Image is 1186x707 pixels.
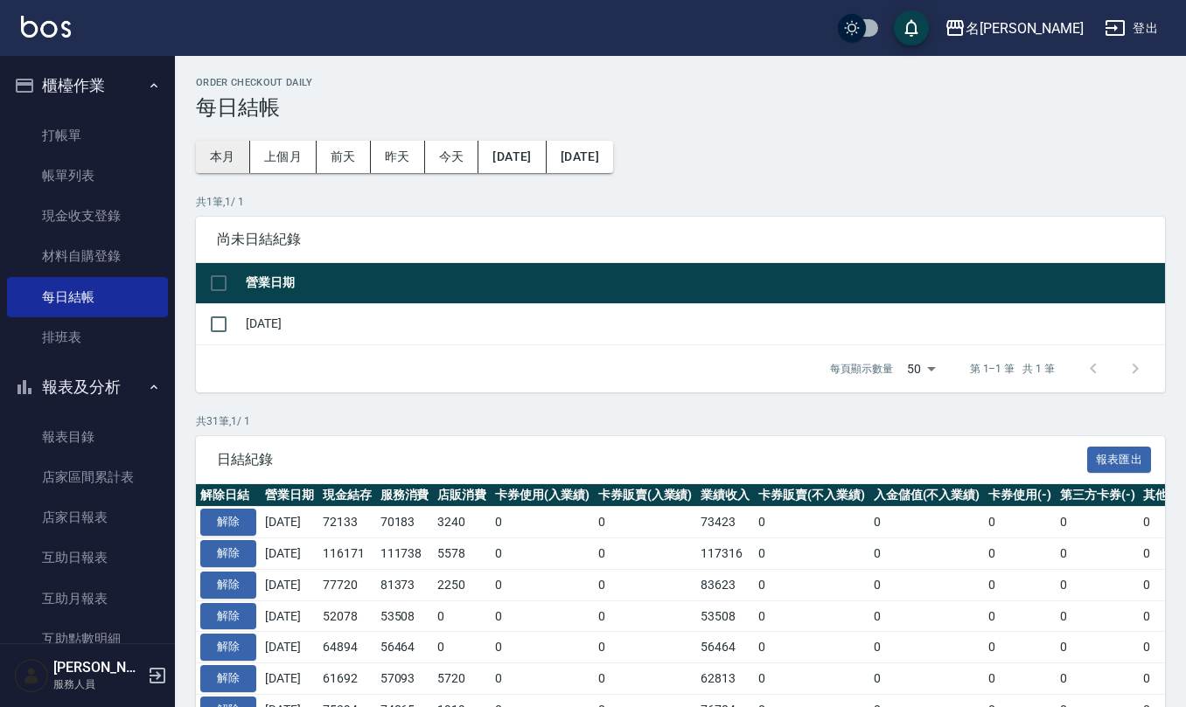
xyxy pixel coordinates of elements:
[376,507,434,538] td: 70183
[491,484,594,507] th: 卡券使用(入業績)
[7,537,168,578] a: 互助日報表
[970,361,1055,377] p: 第 1–1 筆 共 1 筆
[200,572,256,599] button: 解除
[594,632,697,663] td: 0
[53,676,143,692] p: 服務人員
[196,77,1165,88] h2: Order checkout daily
[7,457,168,497] a: 店家區間累計表
[376,663,434,695] td: 57093
[491,632,594,663] td: 0
[754,663,869,695] td: 0
[318,663,376,695] td: 61692
[869,632,985,663] td: 0
[196,95,1165,120] h3: 每日結帳
[200,603,256,630] button: 解除
[754,600,869,632] td: 0
[1056,484,1140,507] th: 第三方卡券(-)
[594,663,697,695] td: 0
[869,484,985,507] th: 入金儲值(不入業績)
[984,538,1056,570] td: 0
[196,194,1165,210] p: 共 1 筆, 1 / 1
[696,632,754,663] td: 56464
[984,663,1056,695] td: 0
[261,663,318,695] td: [DATE]
[200,509,256,536] button: 解除
[7,156,168,196] a: 帳單列表
[21,16,71,38] img: Logo
[14,658,49,693] img: Person
[217,231,1144,248] span: 尚未日結紀錄
[200,665,256,692] button: 解除
[7,619,168,659] a: 互助點數明細
[966,17,1084,39] div: 名[PERSON_NAME]
[594,569,697,600] td: 0
[250,141,317,173] button: 上個月
[196,413,1165,429] p: 共 31 筆, 1 / 1
[869,538,985,570] td: 0
[1087,447,1152,474] button: 報表匯出
[696,538,754,570] td: 117316
[754,484,869,507] th: 卡券販賣(不入業績)
[425,141,479,173] button: 今天
[491,569,594,600] td: 0
[376,538,434,570] td: 111738
[491,600,594,632] td: 0
[1056,600,1140,632] td: 0
[754,507,869,538] td: 0
[696,484,754,507] th: 業績收入
[433,569,491,600] td: 2250
[261,632,318,663] td: [DATE]
[318,538,376,570] td: 116171
[984,600,1056,632] td: 0
[217,451,1087,468] span: 日結紀錄
[318,632,376,663] td: 64894
[376,632,434,663] td: 56464
[7,497,168,537] a: 店家日報表
[376,569,434,600] td: 81373
[318,484,376,507] th: 現金結存
[1087,450,1152,467] a: 報表匯出
[754,632,869,663] td: 0
[7,277,168,317] a: 每日結帳
[261,538,318,570] td: [DATE]
[1056,507,1140,538] td: 0
[869,507,985,538] td: 0
[241,263,1165,304] th: 營業日期
[241,303,1165,344] td: [DATE]
[7,579,168,619] a: 互助月報表
[196,141,250,173] button: 本月
[547,141,613,173] button: [DATE]
[433,600,491,632] td: 0
[1056,538,1140,570] td: 0
[261,484,318,507] th: 營業日期
[869,600,985,632] td: 0
[1056,569,1140,600] td: 0
[433,507,491,538] td: 3240
[594,507,697,538] td: 0
[594,538,697,570] td: 0
[7,196,168,236] a: 現金收支登錄
[7,317,168,357] a: 排班表
[1056,632,1140,663] td: 0
[869,569,985,600] td: 0
[894,10,929,45] button: save
[594,600,697,632] td: 0
[696,600,754,632] td: 53508
[318,507,376,538] td: 72133
[594,484,697,507] th: 卡券販賣(入業績)
[7,364,168,410] button: 報表及分析
[696,507,754,538] td: 73423
[318,600,376,632] td: 52078
[200,634,256,661] button: 解除
[318,569,376,600] td: 77720
[7,417,168,457] a: 報表目錄
[200,540,256,567] button: 解除
[261,569,318,600] td: [DATE]
[491,538,594,570] td: 0
[7,63,168,108] button: 櫃檯作業
[433,538,491,570] td: 5578
[317,141,371,173] button: 前天
[754,538,869,570] td: 0
[869,663,985,695] td: 0
[830,361,893,377] p: 每頁顯示數量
